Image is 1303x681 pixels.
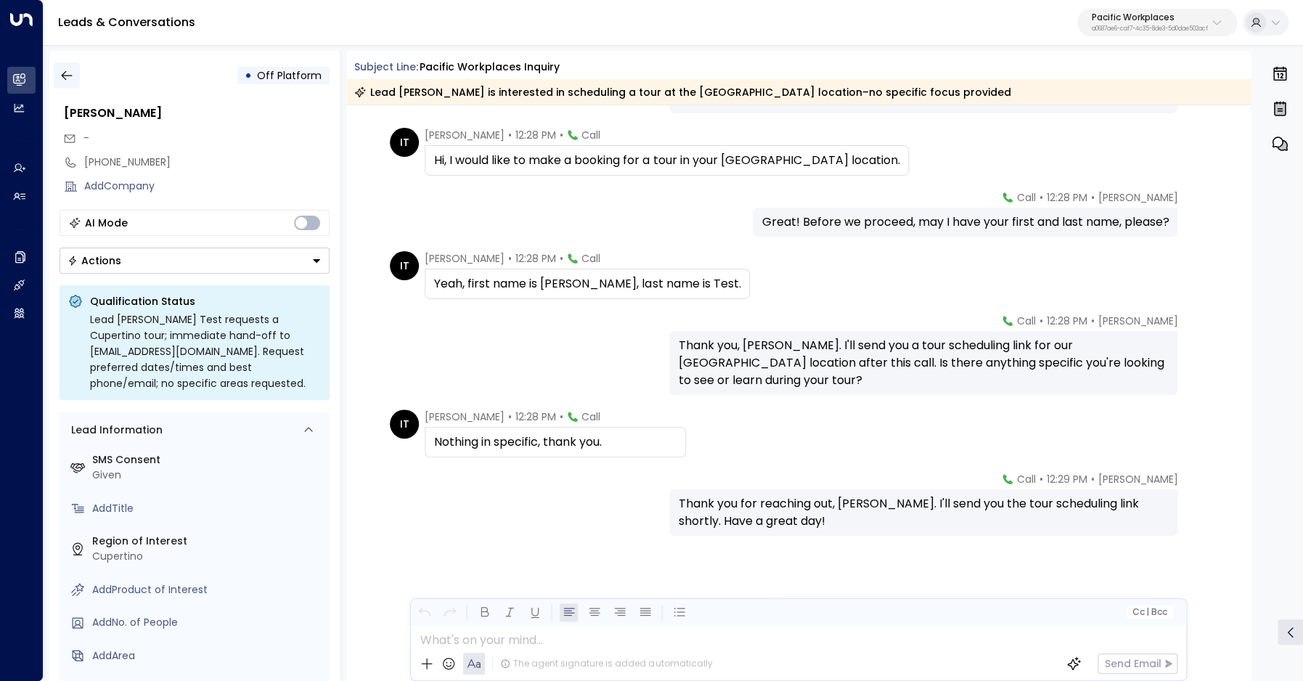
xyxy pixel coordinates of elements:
[58,14,195,30] a: Leads & Conversations
[92,648,324,664] div: AddArea
[508,128,512,142] span: •
[1092,13,1208,22] p: Pacific Workplaces
[1090,314,1094,328] span: •
[60,248,330,274] button: Actions
[1098,314,1177,328] span: [PERSON_NAME]
[1090,472,1094,486] span: •
[581,409,600,424] span: Call
[515,128,556,142] span: 12:28 PM
[425,128,505,142] span: [PERSON_NAME]
[66,423,163,438] div: Lead Information
[64,105,330,122] div: [PERSON_NAME]
[92,549,324,564] div: Cupertino
[1046,314,1087,328] span: 12:28 PM
[581,251,600,266] span: Call
[1039,190,1042,205] span: •
[68,254,121,267] div: Actions
[415,603,433,621] button: Undo
[434,152,899,169] div: Hi, I would like to make a booking for a tour in your [GEOGRAPHIC_DATA] location.
[1098,472,1177,486] span: [PERSON_NAME]
[434,433,677,451] div: Nothing in specific, thank you.
[508,251,512,266] span: •
[390,409,419,439] div: IT
[425,409,505,424] span: [PERSON_NAME]
[257,68,322,83] span: Off Platform
[1016,314,1035,328] span: Call
[508,409,512,424] span: •
[1132,607,1167,617] span: Cc Bcc
[92,582,324,598] div: AddProduct of Interest
[84,179,330,194] div: AddCompany
[1046,190,1087,205] span: 12:28 PM
[1183,190,1212,219] img: 14_headshot.jpg
[83,131,89,145] span: -
[515,251,556,266] span: 12:28 PM
[390,128,419,157] div: IT
[515,409,556,424] span: 12:28 PM
[560,128,563,142] span: •
[1016,190,1035,205] span: Call
[92,534,324,549] label: Region of Interest
[90,294,321,309] p: Qualification Status
[1046,472,1087,486] span: 12:29 PM
[1127,605,1173,619] button: Cc|Bcc
[1183,314,1212,343] img: 14_headshot.jpg
[420,60,560,75] div: Pacific Workplaces Inquiry
[581,128,600,142] span: Call
[1039,314,1042,328] span: •
[678,337,1169,389] div: Thank you, [PERSON_NAME]. I'll send you a tour scheduling link for our [GEOGRAPHIC_DATA] location...
[85,216,128,230] div: AI Mode
[1098,190,1177,205] span: [PERSON_NAME]
[1183,472,1212,501] img: 14_headshot.jpg
[1090,190,1094,205] span: •
[500,657,712,670] div: The agent signature is added automatically
[390,251,419,280] div: IT
[678,495,1169,530] div: Thank you for reaching out, [PERSON_NAME]. I'll send you the tour scheduling link shortly. Have a...
[60,248,330,274] div: Button group with a nested menu
[1092,26,1208,32] p: a0687ae6-caf7-4c35-8de3-5d0dae502acf
[1039,472,1042,486] span: •
[354,60,418,74] span: Subject Line:
[90,311,321,391] div: Lead [PERSON_NAME] Test requests a Cupertino tour; immediate hand-off to [EMAIL_ADDRESS][DOMAIN_N...
[354,85,1011,99] div: Lead [PERSON_NAME] is interested in scheduling a tour at the [GEOGRAPHIC_DATA] location–no specif...
[761,213,1169,231] div: Great! Before we proceed, may I have your first and last name, please?
[560,409,563,424] span: •
[1016,472,1035,486] span: Call
[1077,9,1237,36] button: Pacific Workplacesa0687ae6-caf7-4c35-8de3-5d0dae502acf
[92,501,324,516] div: AddTitle
[1146,607,1149,617] span: |
[84,155,330,170] div: [PHONE_NUMBER]
[92,468,324,483] div: Given
[441,603,459,621] button: Redo
[92,452,324,468] label: SMS Consent
[560,251,563,266] span: •
[434,275,740,293] div: Yeah, first name is [PERSON_NAME], last name is Test.
[245,62,252,89] div: •
[425,251,505,266] span: [PERSON_NAME]
[92,615,324,630] div: AddNo. of People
